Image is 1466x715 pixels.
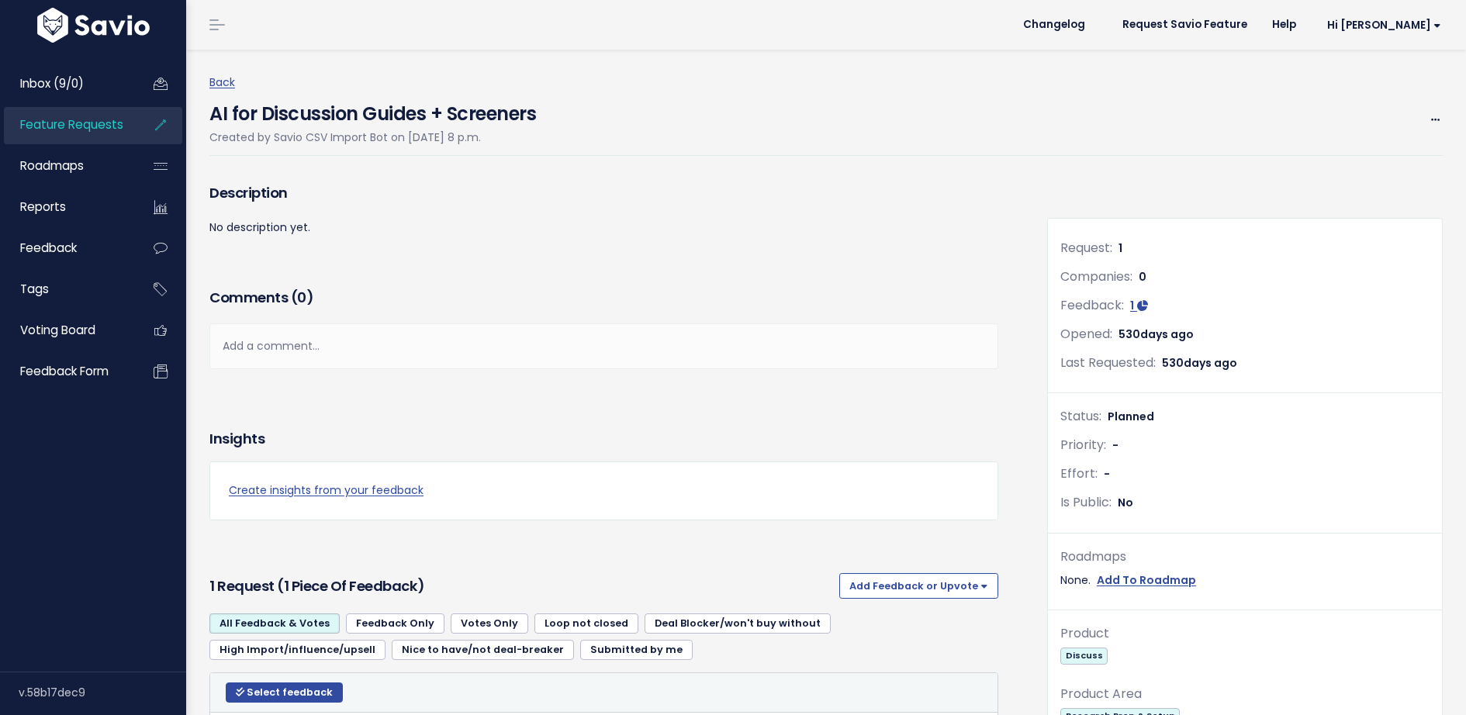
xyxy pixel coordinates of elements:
[1060,354,1156,371] span: Last Requested:
[1060,546,1430,568] div: Roadmaps
[209,92,536,128] h4: AI for Discussion Guides + Screeners
[20,75,84,92] span: Inbox (9/0)
[580,640,693,660] a: Submitted by me
[1327,19,1441,31] span: Hi [PERSON_NAME]
[1118,495,1133,510] span: No
[4,66,129,102] a: Inbox (9/0)
[4,189,129,225] a: Reports
[20,199,66,215] span: Reports
[1060,436,1106,454] span: Priority:
[209,613,340,634] a: All Feedback & Votes
[1112,437,1119,453] span: -
[534,613,638,634] a: Loop not closed
[1184,355,1237,371] span: days ago
[209,323,998,369] div: Add a comment...
[392,640,574,660] a: Nice to have/not deal-breaker
[209,640,386,660] a: High Import/influence/upsell
[346,613,444,634] a: Feedback Only
[1060,407,1101,425] span: Status:
[229,481,979,500] a: Create insights from your feedback
[1139,269,1146,285] span: 0
[209,218,998,237] p: No description yet.
[4,148,129,184] a: Roadmaps
[1060,493,1112,511] span: Is Public:
[20,322,95,338] span: Voting Board
[209,287,998,309] h3: Comments ( )
[209,428,265,450] h3: Insights
[209,575,833,597] h3: 1 Request (1 piece of Feedback)
[33,8,154,43] img: logo-white.9d6f32f41409.svg
[19,672,186,713] div: v.58b17dec9
[1060,268,1132,285] span: Companies:
[1140,326,1194,342] span: days ago
[451,613,528,634] a: Votes Only
[1108,409,1154,424] span: Planned
[1260,13,1309,36] a: Help
[209,74,235,90] a: Back
[1309,13,1454,37] a: Hi [PERSON_NAME]
[4,271,129,307] a: Tags
[1060,296,1124,314] span: Feedback:
[1130,298,1148,313] a: 1
[20,240,77,256] span: Feedback
[297,288,306,307] span: 0
[20,363,109,379] span: Feedback form
[1060,683,1430,706] div: Product Area
[4,354,129,389] a: Feedback form
[1060,325,1112,343] span: Opened:
[645,613,831,634] a: Deal Blocker/won't buy without
[1023,19,1085,30] span: Changelog
[1060,465,1098,482] span: Effort:
[20,281,49,297] span: Tags
[1119,240,1122,256] span: 1
[4,313,129,348] a: Voting Board
[4,107,129,143] a: Feature Requests
[839,573,998,598] button: Add Feedback or Upvote
[209,182,998,204] h3: Description
[20,157,84,174] span: Roadmaps
[209,130,481,145] span: Created by Savio CSV Import Bot on [DATE] 8 p.m.
[1104,466,1110,482] span: -
[226,682,343,703] button: Select feedback
[247,686,333,699] span: Select feedback
[1097,571,1196,590] a: Add To Roadmap
[1060,623,1430,645] div: Product
[1119,326,1194,342] span: 530
[1162,355,1237,371] span: 530
[20,116,123,133] span: Feature Requests
[1110,13,1260,36] a: Request Savio Feature
[1060,571,1430,590] div: None.
[1060,648,1108,664] span: Discuss
[4,230,129,266] a: Feedback
[1060,239,1112,257] span: Request:
[1130,298,1134,313] span: 1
